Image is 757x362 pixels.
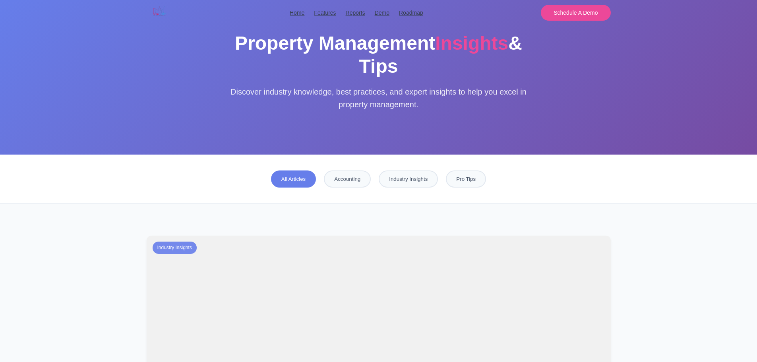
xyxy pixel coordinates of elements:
a: Reports [346,8,365,17]
button: All Articles [271,170,316,188]
button: Pro Tips [446,170,486,188]
a: Home [290,8,304,17]
img: Simplicity Logo [147,2,172,21]
button: Accounting [324,170,371,188]
button: Schedule A Demo [541,5,610,21]
p: Discover industry knowledge, best practices, and expert insights to help you excel in property ma... [220,85,538,111]
button: Industry Insights [379,170,438,188]
a: Demo [375,8,389,17]
a: Features [314,8,336,17]
a: Roadmap [399,8,423,17]
div: Industry Insights [153,242,197,254]
span: Insights [435,33,508,54]
h1: Property Management & Tips [220,32,538,77]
